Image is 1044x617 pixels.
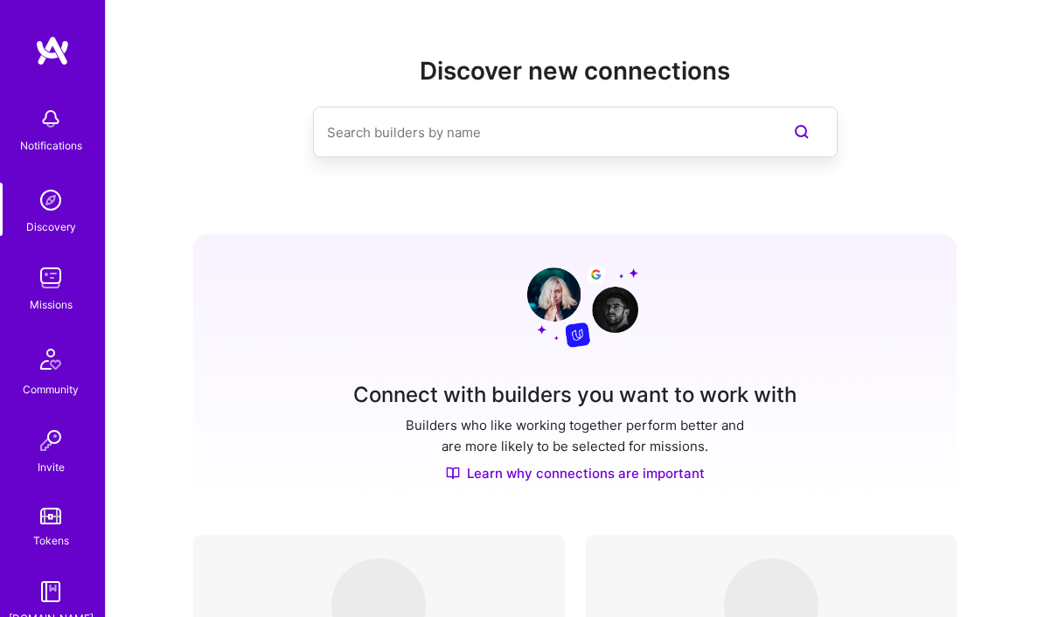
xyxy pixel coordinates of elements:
i: icon SearchPurple [791,121,812,142]
img: bell [33,101,68,136]
img: discovery [33,183,68,218]
h2: Discover new connections [193,57,957,86]
div: Missions [30,295,73,314]
p: Builders who like working together perform better and are more likely to be selected for missions. [402,415,748,457]
div: Discovery [26,218,76,236]
img: teamwork [33,260,68,295]
img: Grow your network [512,252,638,348]
a: Learn why connections are important [446,464,705,482]
img: tokens [40,508,61,524]
h3: Connect with builders you want to work with [353,383,797,408]
div: Notifications [20,136,82,155]
div: Tokens [33,531,69,550]
div: Community [23,380,79,399]
img: guide book [33,574,68,609]
input: Search builders by name [327,110,754,155]
img: Community [30,338,72,380]
div: Invite [38,458,65,476]
img: Invite [33,423,68,458]
img: logo [35,35,70,66]
img: Discover [446,466,460,481]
